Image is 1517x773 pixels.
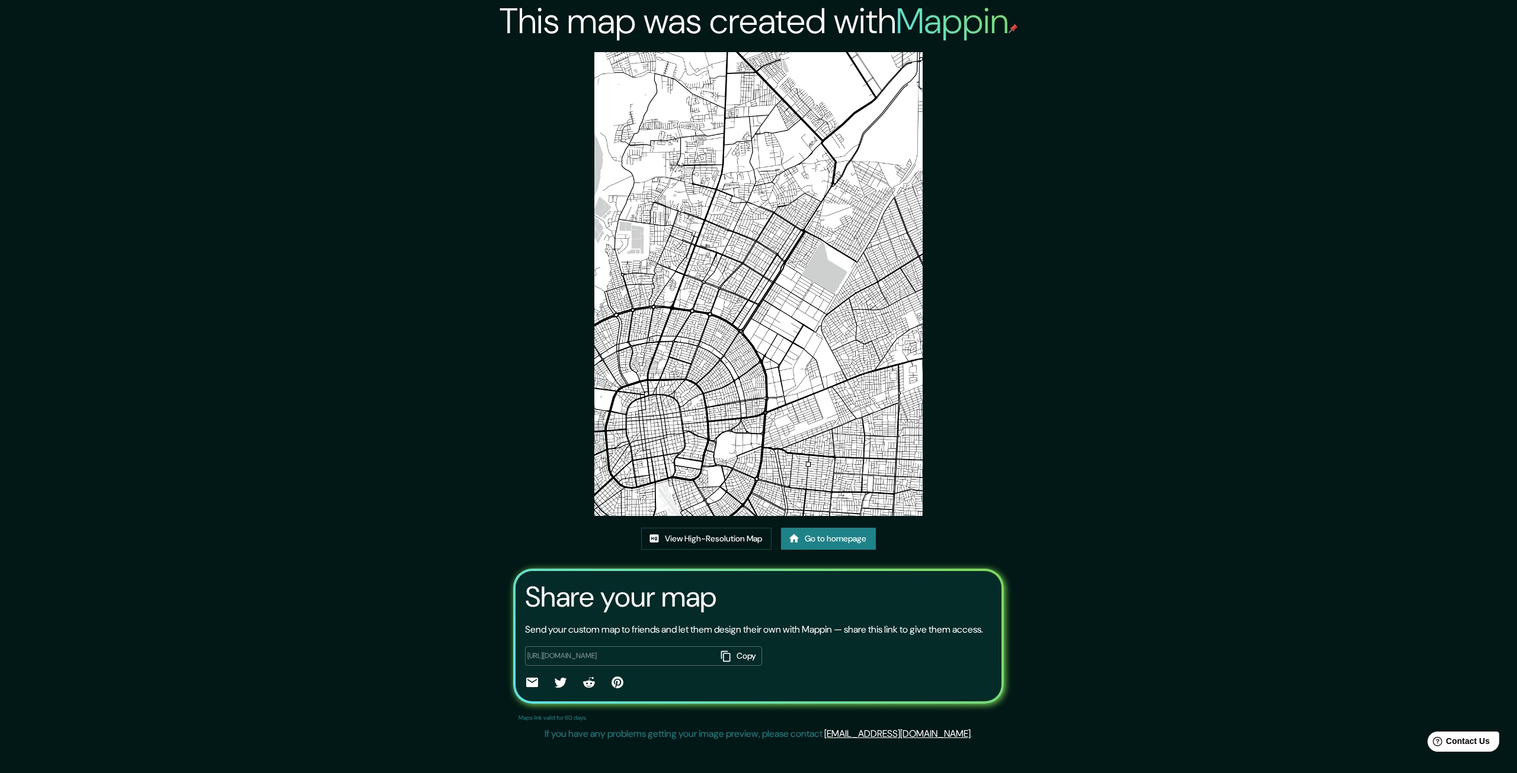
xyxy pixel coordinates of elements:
h3: Share your map [525,580,716,614]
a: View High-Resolution Map [641,528,772,550]
a: Go to homepage [781,528,876,550]
img: created-map [594,52,923,516]
p: If you have any problems getting your image preview, please contact . [545,727,972,741]
p: Send your custom map to friends and let them design their own with Mappin — share this link to gi... [525,623,983,637]
button: Copy [716,646,762,666]
p: Maps link valid for 60 days. [519,713,587,722]
img: mappin-pin [1009,24,1018,33]
a: [EMAIL_ADDRESS][DOMAIN_NAME] [824,727,971,740]
iframe: Help widget launcher [1412,727,1504,760]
